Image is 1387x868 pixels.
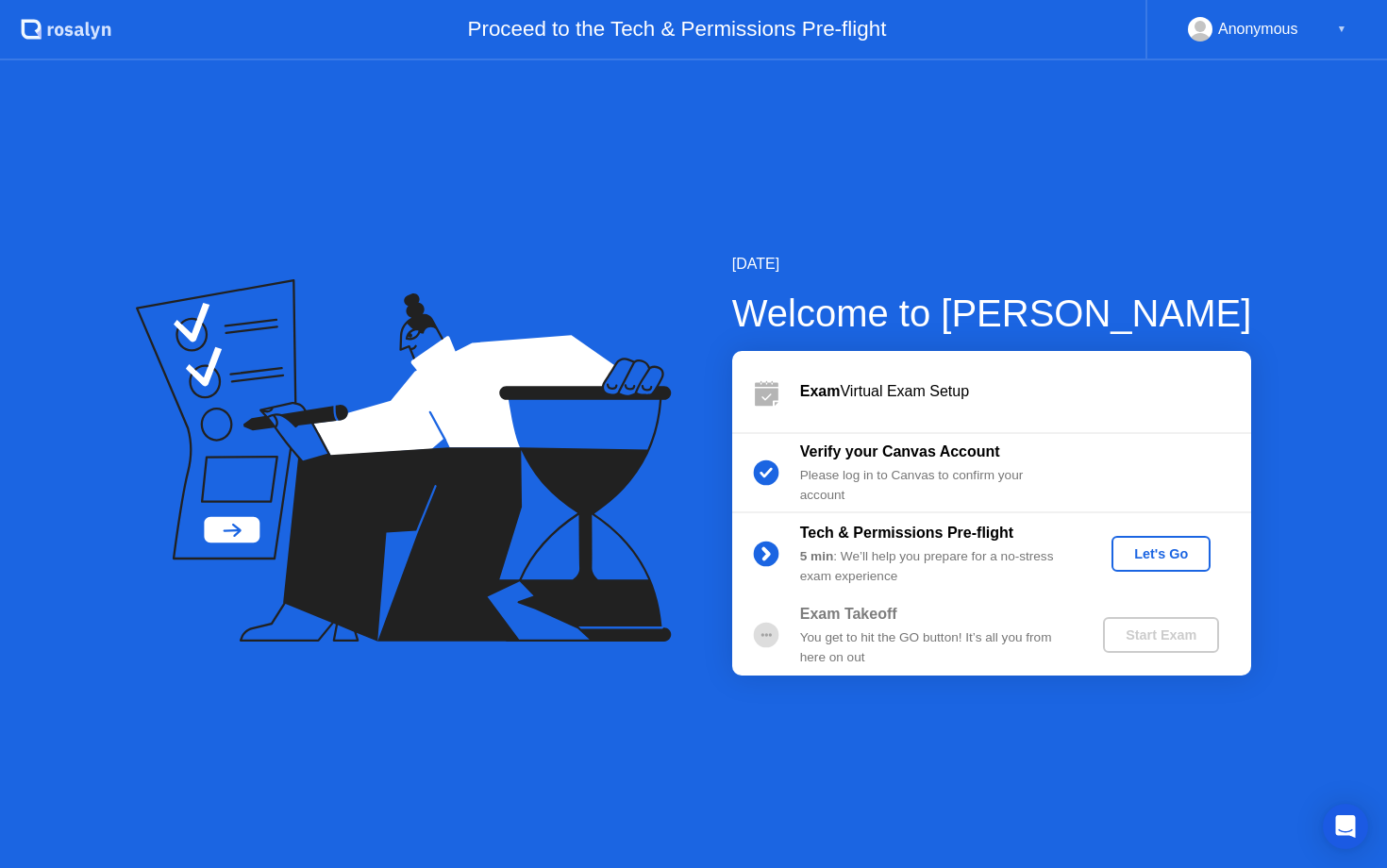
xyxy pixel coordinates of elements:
div: Welcome to [PERSON_NAME] [732,285,1252,342]
div: ▼ [1337,17,1346,42]
div: Let's Go [1119,546,1203,561]
div: Open Intercom Messenger [1323,804,1368,849]
div: [DATE] [732,253,1252,275]
button: Start Exam [1103,617,1219,653]
div: Please log in to Canvas to confirm your account [800,466,1072,505]
div: : We’ll help you prepare for a no-stress exam experience [800,547,1072,586]
b: Verify your Canvas Account [800,443,1000,459]
b: Exam [800,383,841,399]
b: Tech & Permissions Pre-flight [800,525,1013,541]
div: Start Exam [1111,627,1212,643]
div: Anonymous [1218,17,1298,42]
div: Virtual Exam Setup [800,380,1251,403]
div: You get to hit the GO button! It’s all you from here on out [800,628,1072,667]
b: Exam Takeoff [800,606,897,622]
b: 5 min [800,549,834,563]
button: Let's Go [1111,536,1211,572]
